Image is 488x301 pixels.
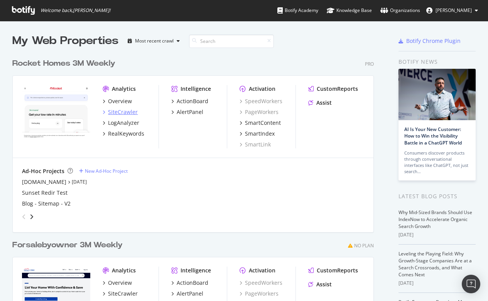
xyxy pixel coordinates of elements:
[277,7,318,14] div: Botify Academy
[22,85,90,140] img: www.rocket.com
[85,168,128,174] div: New Ad-Hoc Project
[135,39,174,43] div: Most recent crawl
[177,279,208,287] div: ActionBoard
[177,108,203,116] div: AlertPanel
[240,290,279,298] a: PageWorkers
[41,7,110,14] span: Welcome back, [PERSON_NAME] !
[103,97,132,105] a: Overview
[181,85,211,93] div: Intelligence
[365,61,374,67] div: Pro
[399,69,476,120] img: AI Is Your New Customer: How to Win the Visibility Battle in a ChatGPT World
[317,267,358,274] div: CustomReports
[12,33,118,49] div: My Web Properties
[240,279,282,287] a: SpeedWorkers
[12,240,123,251] div: Forsalebyowner 3M Weekly
[399,192,476,201] div: Latest Blog Posts
[249,85,275,93] div: Activation
[12,58,115,69] div: Rocket Homes 3M Weekly
[112,267,136,274] div: Analytics
[177,97,208,105] div: ActionBoard
[240,119,281,127] a: SmartContent
[189,34,274,48] input: Search
[108,108,138,116] div: SiteCrawler
[399,209,472,230] a: Why Mid-Sized Brands Should Use IndexNow to Accelerate Organic Search Growth
[316,99,332,107] div: Assist
[108,290,138,298] div: SiteCrawler
[399,231,476,238] div: [DATE]
[308,85,358,93] a: CustomReports
[108,119,139,127] div: LogAnalyzer
[240,141,271,148] a: SmartLink
[22,189,68,197] a: Sunset Redir Test
[22,178,66,186] a: [DOMAIN_NAME]
[354,242,374,249] div: No Plan
[103,279,132,287] a: Overview
[171,108,203,116] a: AlertPanel
[72,179,87,185] a: [DATE]
[12,240,126,251] a: Forsalebyowner 3M Weekly
[103,119,139,127] a: LogAnalyzer
[420,4,484,17] button: [PERSON_NAME]
[240,108,279,116] a: PageWorkers
[108,130,144,138] div: RealKeywords
[112,85,136,93] div: Analytics
[79,168,128,174] a: New Ad-Hoc Project
[125,35,183,47] button: Most recent crawl
[29,213,34,221] div: angle-right
[240,130,275,138] a: SmartIndex
[19,211,29,223] div: angle-left
[103,130,144,138] a: RealKeywords
[171,279,208,287] a: ActionBoard
[404,150,470,175] div: Consumers discover products through conversational interfaces like ChatGPT, not just search…
[103,108,138,116] a: SiteCrawler
[316,281,332,288] div: Assist
[399,37,461,45] a: Botify Chrome Plugin
[181,267,211,274] div: Intelligence
[308,281,332,288] a: Assist
[103,290,138,298] a: SiteCrawler
[22,167,64,175] div: Ad-Hoc Projects
[462,275,480,293] div: Open Intercom Messenger
[404,126,462,146] a: AI Is Your New Customer: How to Win the Visibility Battle in a ChatGPT World
[436,7,472,14] span: Norma Moras
[308,267,358,274] a: CustomReports
[108,97,132,105] div: Overview
[249,267,275,274] div: Activation
[308,99,332,107] a: Assist
[399,250,472,278] a: Leveling the Playing Field: Why Growth-Stage Companies Are at a Search Crossroads, and What Comes...
[399,280,476,287] div: [DATE]
[171,290,203,298] a: AlertPanel
[171,97,208,105] a: ActionBoard
[108,279,132,287] div: Overview
[245,119,281,127] div: SmartContent
[12,58,118,69] a: Rocket Homes 3M Weekly
[22,200,71,207] a: Blog - Sitemap - V2
[317,85,358,93] div: CustomReports
[177,290,203,298] div: AlertPanel
[327,7,372,14] div: Knowledge Base
[245,130,275,138] div: SmartIndex
[399,58,476,66] div: Botify news
[240,97,282,105] a: SpeedWorkers
[406,37,461,45] div: Botify Chrome Plugin
[380,7,420,14] div: Organizations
